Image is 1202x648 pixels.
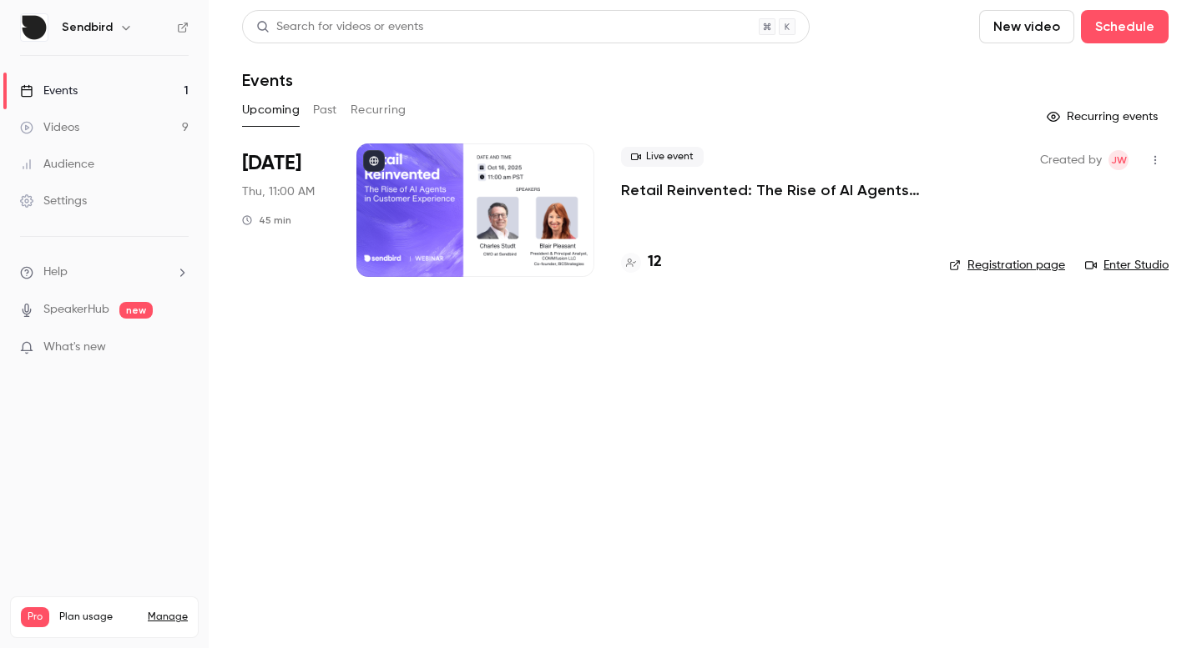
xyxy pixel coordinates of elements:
span: Thu, 11:00 AM [242,183,315,200]
div: Events [20,83,78,99]
h6: Sendbird [62,19,113,36]
span: Created by [1040,150,1102,170]
span: Jackie Wang [1109,150,1129,170]
h4: 12 [648,251,662,274]
iframe: Noticeable Trigger [169,340,189,355]
span: [DATE] [242,150,301,177]
div: Audience [20,156,94,173]
span: Pro [21,607,49,627]
div: Settings [20,193,87,209]
button: Past [313,97,337,123]
img: Sendbird [21,14,48,41]
button: Recurring events [1039,103,1169,130]
a: Registration page [949,257,1065,274]
div: Search for videos or events [256,18,423,36]
h1: Events [242,70,293,90]
button: Schedule [1081,10,1169,43]
a: Retail Reinvented: The Rise of AI Agents in Customer Experience [621,180,922,200]
li: help-dropdown-opener [20,264,189,281]
a: SpeakerHub [43,301,109,319]
span: JW [1111,150,1127,170]
a: Enter Studio [1085,257,1169,274]
div: Videos [20,119,79,136]
div: Oct 16 Thu, 11:00 AM (America/Los Angeles) [242,143,330,277]
button: Recurring [351,97,407,123]
a: Manage [148,610,188,624]
button: Upcoming [242,97,300,123]
span: Plan usage [59,610,138,624]
div: 45 min [242,213,291,227]
span: Help [43,264,68,281]
a: 12 [621,251,662,274]
button: New video [979,10,1074,43]
span: What's new [43,339,106,356]
span: new [119,302,153,319]
span: Live event [621,147,704,167]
